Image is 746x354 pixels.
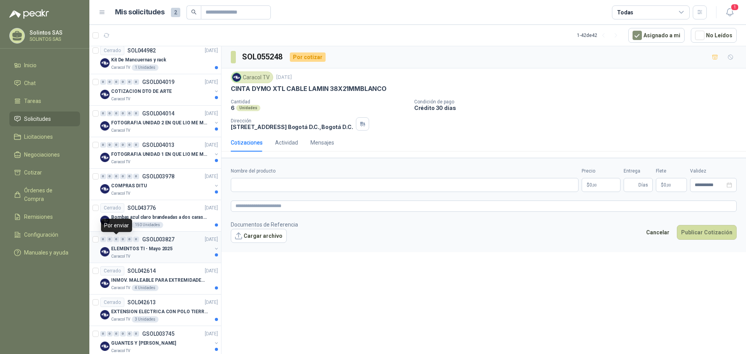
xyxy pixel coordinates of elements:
[133,142,139,148] div: 0
[191,9,197,15] span: search
[89,295,221,326] a: CerradoSOL042613[DATE] Company LogoEXTENSION ELECTRICA CON POLO TIERRA 5MCaracol TV3 Unidades
[113,111,119,116] div: 0
[127,205,156,211] p: SOL043776
[142,111,174,116] p: GSOL004014
[127,331,132,337] div: 0
[24,213,53,221] span: Remisiones
[107,79,113,85] div: 0
[111,340,176,347] p: GUANTES Y [PERSON_NAME]
[628,28,685,43] button: Asignado a mi
[638,178,648,192] span: Días
[205,204,218,212] p: [DATE]
[111,182,147,190] p: COMPRAS DITU
[231,85,387,93] p: CINTA DYMO XTL CABLE LAMIN 38X21MMBLANCO
[127,142,132,148] div: 0
[127,300,156,305] p: SOL042613
[113,174,119,179] div: 0
[656,167,687,175] label: Flete
[127,237,132,242] div: 0
[414,99,743,105] p: Condición de pago
[100,77,220,102] a: 0 0 0 0 0 0 GSOL004019[DATE] Company LogoCOTIZACION DTO DE ARTECaracol TV
[100,140,220,165] a: 0 0 0 0 0 0 GSOL004013[DATE] Company LogoFOTOGRAFIA UNIDAD 1 EN QUE LIO ME METICaracol TV
[107,331,113,337] div: 0
[24,61,37,70] span: Inicio
[231,71,273,83] div: Caracol TV
[205,110,218,117] p: [DATE]
[242,51,284,63] h3: SOL055248
[205,78,218,86] p: [DATE]
[171,8,180,17] span: 2
[9,147,80,162] a: Negociaciones
[231,99,408,105] p: Cantidad
[100,247,110,256] img: Company Logo
[133,237,139,242] div: 0
[142,331,174,337] p: GSOL003745
[111,285,130,291] p: Caracol TV
[111,119,208,127] p: FOTOGRAFIA UNIDAD 2 EN QUE LIO ME METI
[231,124,353,130] p: [STREET_ADDRESS] Bogotá D.C. , Bogotá D.C.
[111,348,130,354] p: Caracol TV
[100,121,110,131] img: Company Logo
[582,167,621,175] label: Precio
[24,79,36,87] span: Chat
[100,79,106,85] div: 0
[120,142,126,148] div: 0
[100,111,106,116] div: 0
[120,79,126,85] div: 0
[691,28,737,43] button: No Leídos
[24,186,73,203] span: Órdenes de Compra
[142,142,174,148] p: GSOL004013
[205,299,218,306] p: [DATE]
[100,331,106,337] div: 0
[656,178,687,192] p: $ 0,00
[113,142,119,148] div: 0
[111,253,130,260] p: Caracol TV
[231,105,235,111] p: 6
[9,58,80,73] a: Inicio
[127,111,132,116] div: 0
[231,229,287,243] button: Cargar archivo
[617,8,633,17] div: Todas
[24,97,41,105] span: Tareas
[275,138,298,147] div: Actividad
[100,174,106,179] div: 0
[127,268,156,274] p: SOL042614
[100,142,106,148] div: 0
[111,151,208,158] p: FOTOGRAFIA UNIDAD 1 EN QUE LIO ME METI
[414,105,743,111] p: Crédito 30 días
[24,115,51,123] span: Solicitudes
[24,150,60,159] span: Negociaciones
[24,248,68,257] span: Manuales y ayuda
[89,43,221,74] a: CerradoSOL044982[DATE] Company LogoKit De Mancuernas y rackCaracol TV1 Unidades
[111,96,130,102] p: Caracol TV
[9,245,80,260] a: Manuales y ayuda
[111,277,208,284] p: INMOV. MALEABLE PARA EXTREMIDADES XH-15
[127,48,156,53] p: SOL044982
[111,159,130,165] p: Caracol TV
[690,167,737,175] label: Validez
[290,52,326,62] div: Por cotizar
[142,79,174,85] p: GSOL004019
[89,200,221,232] a: CerradoSOL043776[DATE] Company LogoBombas azul claro brandeadas a dos caras 1 tintaCaracol TV150 ...
[9,227,80,242] a: Configuración
[664,183,671,187] span: 0
[100,90,110,99] img: Company Logo
[100,172,220,197] a: 0 0 0 0 0 0 GSOL003978[DATE] Company LogoCOMPRAS DITUCaracol TV
[111,214,208,221] p: Bombas azul claro brandeadas a dos caras 1 tinta
[276,74,292,81] p: [DATE]
[624,167,653,175] label: Entrega
[232,73,241,82] img: Company Logo
[642,225,674,240] button: Cancelar
[100,203,124,213] div: Cerrado
[100,58,110,68] img: Company Logo
[24,133,53,141] span: Licitaciones
[100,46,124,55] div: Cerrado
[120,111,126,116] div: 0
[100,153,110,162] img: Company Logo
[231,138,263,147] div: Cotizaciones
[111,316,130,323] p: Caracol TV
[115,7,165,18] h1: Mis solicitudes
[111,65,130,71] p: Caracol TV
[100,342,110,351] img: Company Logo
[205,236,218,243] p: [DATE]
